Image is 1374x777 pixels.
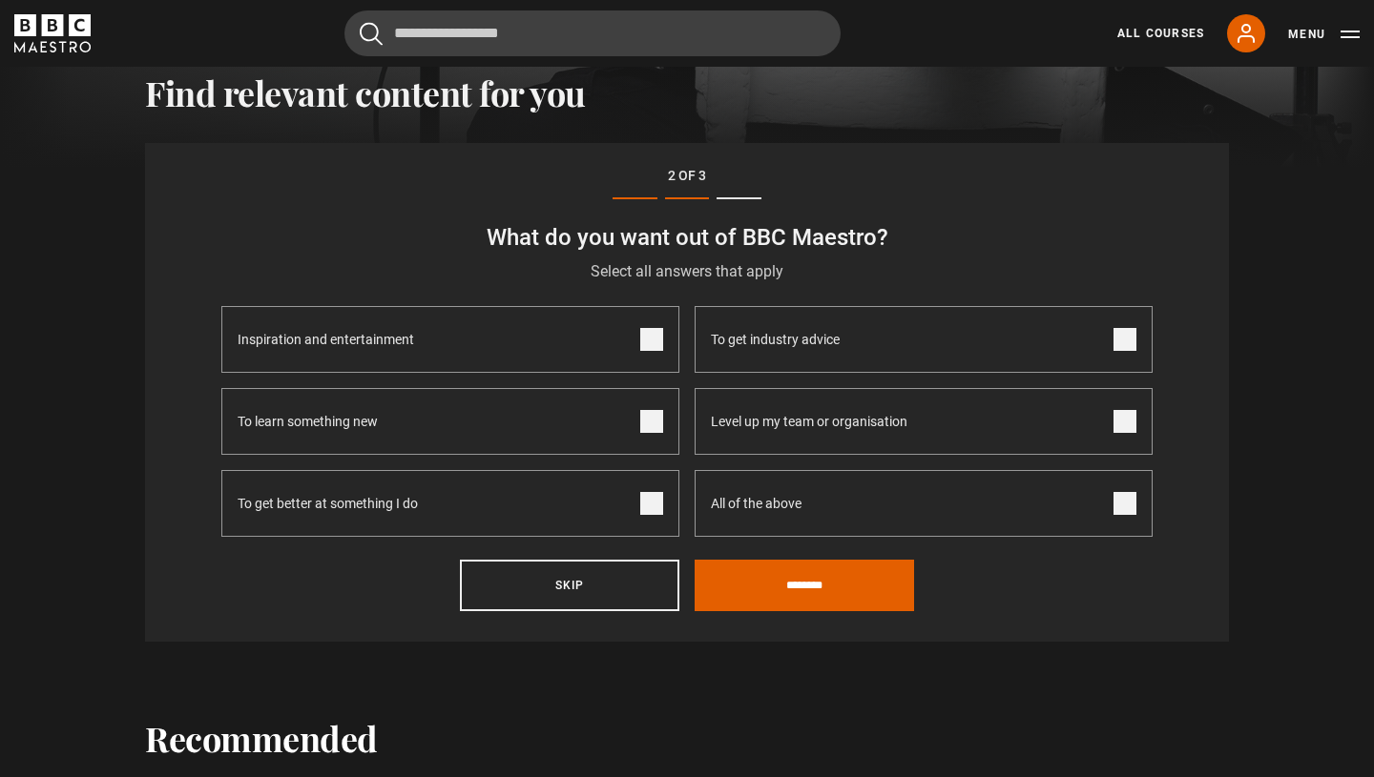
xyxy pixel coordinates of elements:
span: To get industry advice [711,307,840,372]
svg: BBC Maestro [14,14,91,52]
button: Toggle navigation [1288,25,1360,44]
input: Search [344,10,841,56]
button: Skip [460,560,679,611]
span: To learn something new [238,389,378,454]
p: Select all answers that apply [221,260,1153,283]
span: All of the above [711,471,801,536]
span: Inspiration and entertainment [238,307,414,372]
button: Submit the search query [360,22,383,46]
h2: Find relevant content for you [145,72,1229,112]
span: To get better at something I do [238,471,418,536]
h2: Recommended [145,718,378,758]
span: Level up my team or organisation [711,389,907,454]
h3: What do you want out of BBC Maestro? [221,222,1153,253]
a: All Courses [1117,25,1204,42]
p: 2 of 3 [221,166,1153,186]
